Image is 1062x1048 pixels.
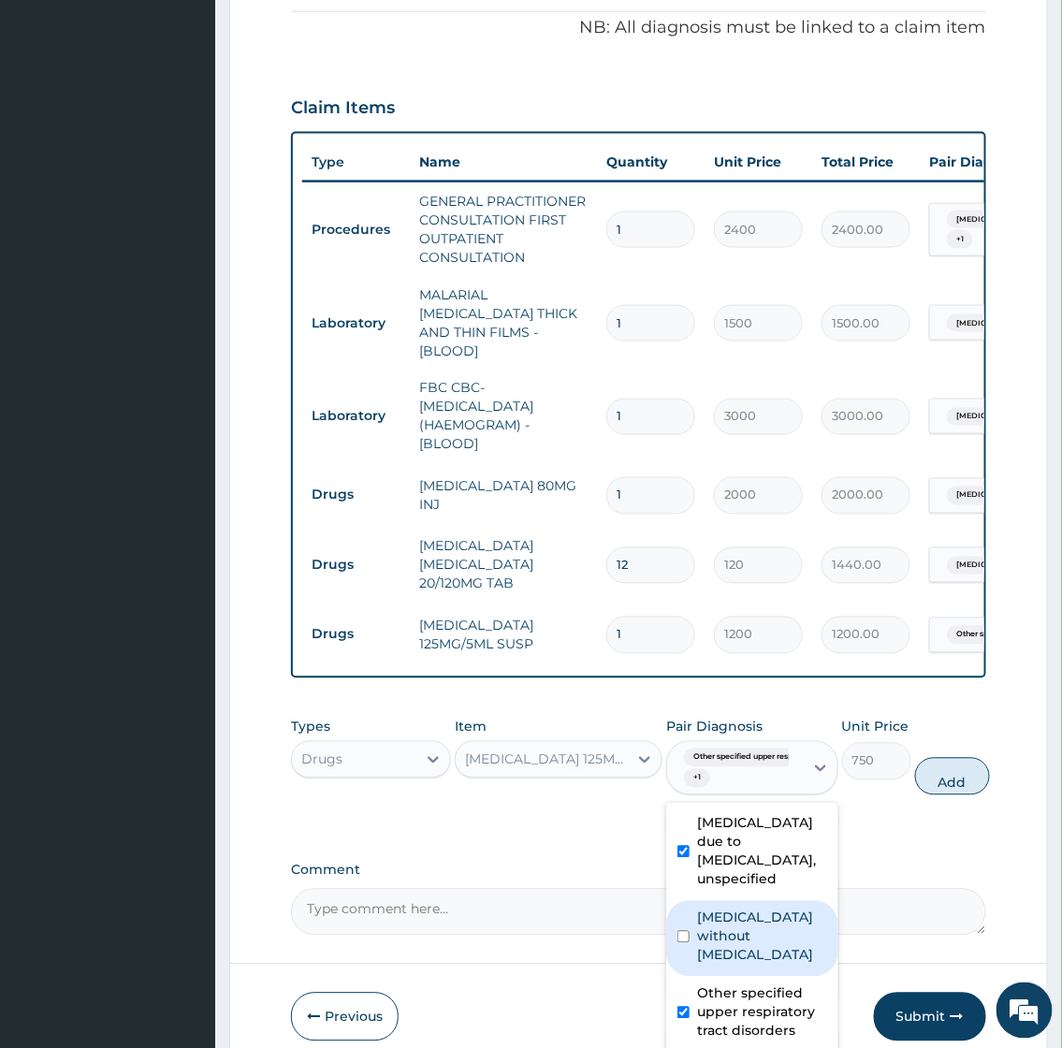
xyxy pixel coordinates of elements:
th: Total Price [812,143,920,181]
label: Item [455,718,487,736]
td: Laboratory [302,400,410,434]
span: Other specified upper respirat... [684,749,820,767]
button: Previous [291,993,399,1041]
img: d_794563401_company_1708531726252_794563401 [35,94,76,140]
label: Unit Price [842,718,909,736]
td: Drugs [302,548,410,583]
th: Type [302,145,410,180]
th: Quantity [597,143,705,181]
div: [MEDICAL_DATA] 125MG/5ML SYRUP [465,750,631,769]
span: We're online! [109,236,258,425]
div: Drugs [301,750,342,769]
td: MALARIAL [MEDICAL_DATA] THICK AND THIN FILMS - [BLOOD] [410,276,597,370]
p: NB: All diagnosis must be linked to a claim item [291,16,985,40]
td: [MEDICAL_DATA] 80MG INJ [410,468,597,524]
td: GENERAL PRACTITIONER CONSULTATION FIRST OUTPATIENT CONSULTATION [410,182,597,276]
td: Laboratory [302,306,410,341]
textarea: Type your message and hit 'Enter' [9,511,356,576]
span: + 1 [684,769,710,788]
td: Procedures [302,212,410,247]
h3: Claim Items [291,98,395,119]
td: FBC CBC-[MEDICAL_DATA] (HAEMOGRAM) - [BLOOD] [410,370,597,463]
span: + 1 [947,230,973,249]
button: Add [915,758,990,795]
td: Drugs [302,618,410,652]
label: Types [291,720,330,735]
td: [MEDICAL_DATA] [MEDICAL_DATA] 20/120MG TAB [410,528,597,603]
td: Drugs [302,478,410,513]
label: Other specified upper respiratory tract disorders [697,984,827,1041]
td: [MEDICAL_DATA] 125MG/5ML SUSP [410,607,597,663]
div: Chat with us now [97,105,314,129]
label: Comment [291,863,985,879]
button: Submit [874,993,986,1041]
div: Minimize live chat window [307,9,352,54]
label: [MEDICAL_DATA] without [MEDICAL_DATA] [697,909,827,965]
th: Name [410,143,597,181]
label: Pair Diagnosis [666,718,763,736]
th: Unit Price [705,143,812,181]
label: [MEDICAL_DATA] due to [MEDICAL_DATA], unspecified [697,814,827,889]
